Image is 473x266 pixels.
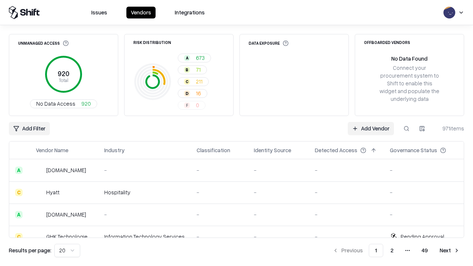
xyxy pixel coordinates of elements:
[170,7,209,18] button: Integrations
[36,167,43,174] img: intrado.com
[197,166,242,174] div: -
[36,189,43,196] img: Hyatt
[30,99,97,108] button: No Data Access920
[178,77,209,86] button: C211
[184,91,190,96] div: D
[196,78,203,85] span: 211
[15,189,23,196] div: C
[197,211,242,218] div: -
[328,244,464,257] nav: pagination
[81,100,91,108] span: 920
[104,188,185,196] div: Hospitality
[315,146,357,154] div: Detected Access
[254,211,303,218] div: -
[315,166,378,174] div: -
[249,40,289,46] div: Data Exposure
[315,233,378,241] div: -
[178,65,207,74] button: B71
[178,54,211,62] button: A673
[379,64,440,103] div: Connect your procurement system to Shift to enable this widget and populate the underlying data
[197,233,242,241] div: -
[104,233,185,241] div: Information Technology Services
[254,146,291,154] div: Identity Source
[196,66,201,74] span: 71
[46,233,92,241] div: GHK Technologies Inc.
[369,244,383,257] button: 1
[390,188,458,196] div: -
[104,211,185,218] div: -
[46,188,59,196] div: Hyatt
[36,233,43,241] img: GHK Technologies Inc.
[196,54,205,62] span: 673
[315,211,378,218] div: -
[184,79,190,85] div: C
[9,122,50,135] button: Add Filter
[364,40,410,44] div: Offboarded Vendors
[254,233,303,241] div: -
[133,40,171,44] div: Risk Distribution
[416,244,434,257] button: 49
[15,167,23,174] div: A
[58,69,69,78] tspan: 920
[197,146,230,154] div: Classification
[36,100,75,108] span: No Data Access
[348,122,394,135] a: Add Vendor
[18,40,69,46] div: Unmanaged Access
[15,233,23,241] div: C
[435,125,464,132] div: 971 items
[178,89,207,98] button: D16
[126,7,156,18] button: Vendors
[401,233,444,241] div: Pending Approval
[59,77,68,83] tspan: Total
[9,246,51,254] p: Results per page:
[87,7,112,18] button: Issues
[391,55,428,62] div: No Data Found
[254,188,303,196] div: -
[254,166,303,174] div: -
[184,55,190,61] div: A
[390,166,458,174] div: -
[390,146,437,154] div: Governance Status
[315,188,378,196] div: -
[385,244,399,257] button: 2
[435,244,464,257] button: Next
[390,211,458,218] div: -
[104,166,185,174] div: -
[36,146,68,154] div: Vendor Name
[104,146,125,154] div: Industry
[196,89,201,97] span: 16
[36,211,43,218] img: primesec.co.il
[46,211,86,218] div: [DOMAIN_NAME]
[184,67,190,73] div: B
[46,166,86,174] div: [DOMAIN_NAME]
[15,211,23,218] div: A
[197,188,242,196] div: -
